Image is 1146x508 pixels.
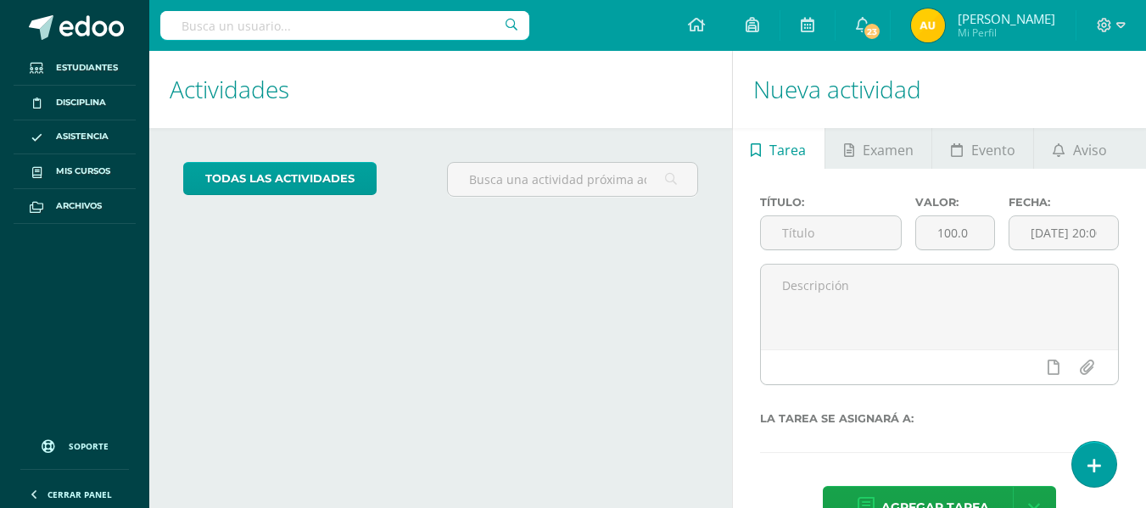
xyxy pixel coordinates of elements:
a: Estudiantes [14,51,136,86]
span: Disciplina [56,96,106,109]
span: Mis cursos [56,165,110,178]
a: Soporte [20,423,129,465]
span: Aviso [1073,130,1107,170]
span: 23 [863,22,881,41]
label: La tarea se asignará a: [760,412,1119,425]
input: Busca un usuario... [160,11,529,40]
a: todas las Actividades [183,162,377,195]
a: Examen [825,128,931,169]
span: Archivos [56,199,102,213]
a: Evento [932,128,1033,169]
input: Fecha de entrega [1009,216,1118,249]
a: Disciplina [14,86,136,120]
input: Busca una actividad próxima aquí... [448,163,696,196]
span: Examen [863,130,914,170]
span: Asistencia [56,130,109,143]
input: Título [761,216,901,249]
a: Asistencia [14,120,136,155]
a: Aviso [1034,128,1125,169]
a: Archivos [14,189,136,224]
span: Soporte [69,440,109,452]
span: [PERSON_NAME] [958,10,1055,27]
span: Estudiantes [56,61,118,75]
label: Título: [760,196,902,209]
span: Cerrar panel [48,488,112,500]
h1: Actividades [170,51,712,128]
h1: Nueva actividad [753,51,1126,128]
a: Tarea [733,128,825,169]
span: Evento [971,130,1015,170]
span: Tarea [769,130,806,170]
label: Fecha: [1009,196,1119,209]
label: Valor: [915,196,995,209]
span: Mi Perfil [958,25,1055,40]
input: Puntos máximos [916,216,994,249]
a: Mis cursos [14,154,136,189]
img: 05b7556927cf6a1fc85b4e34986eb699.png [911,8,945,42]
